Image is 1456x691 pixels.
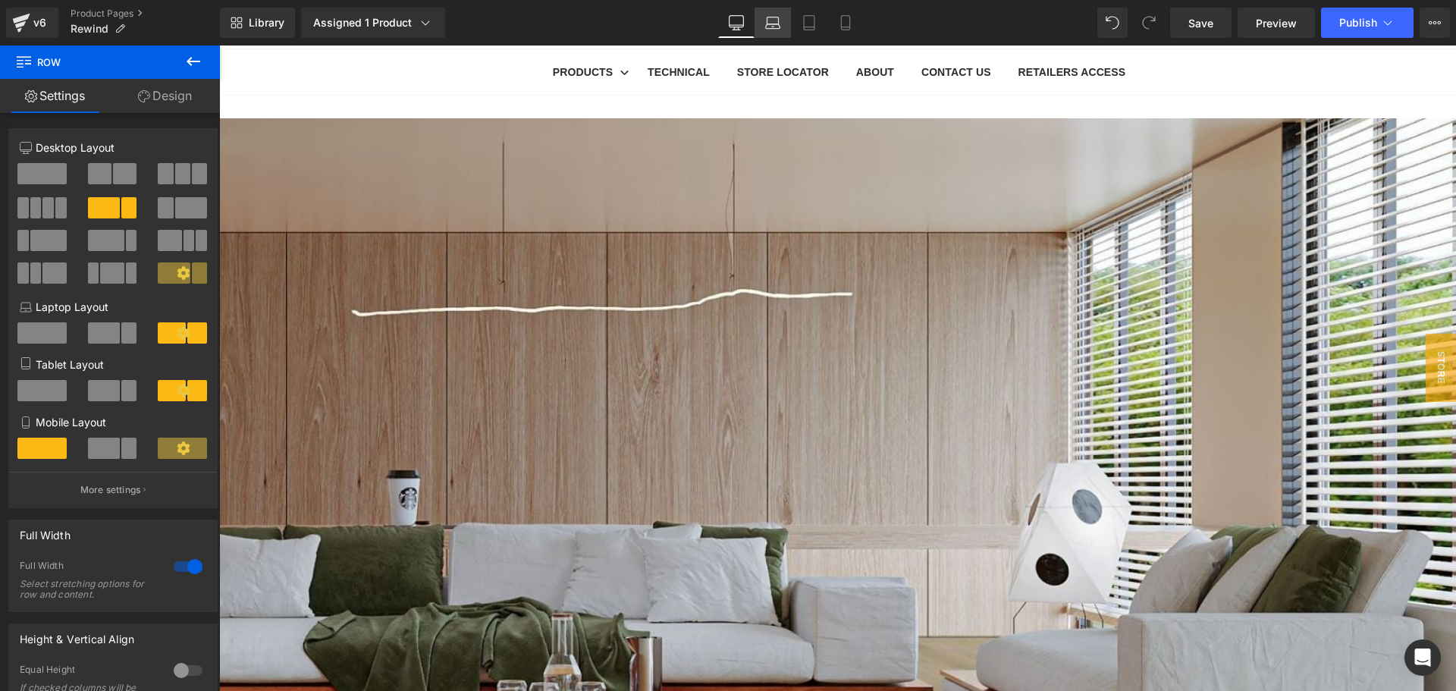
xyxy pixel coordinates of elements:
p: Laptop Layout [20,299,206,315]
p: More settings [80,483,141,497]
p: Desktop Layout [20,140,206,155]
button: Publish [1321,8,1414,38]
div: Equal Height [20,664,158,680]
button: More settings [9,472,217,507]
a: Retailers Access [786,5,921,48]
a: Preview [1238,8,1315,38]
button: More [1420,8,1450,38]
div: Full Width [20,560,158,576]
a: v6 [6,8,58,38]
a: Mobile [827,8,864,38]
span: Save [1188,15,1213,31]
a: Store Locator [504,5,623,48]
a: Design [110,79,220,113]
a: Tablet [791,8,827,38]
div: Height & Vertical Align [20,624,134,645]
span: Publish [1339,17,1377,29]
span: Rewind [71,23,108,35]
button: Redo [1134,8,1164,38]
button: Undo [1097,8,1128,38]
span: Preview [1256,15,1297,31]
a: New Library [220,8,295,38]
a: Products [320,5,415,48]
a: About [623,5,689,48]
a: Product Pages [71,8,220,20]
div: Assigned 1 Product [313,15,433,30]
span: Library [249,16,284,30]
div: v6 [30,13,49,33]
a: Laptop [755,8,791,38]
div: Open Intercom Messenger [1404,639,1441,676]
div: Full Width [20,520,71,542]
a: Desktop [718,8,755,38]
span: Row [15,46,167,79]
div: Select stretching options for row and content. [20,579,156,600]
a: Contact Us [689,5,786,48]
p: Mobile Layout [20,414,206,430]
a: Technical [415,5,504,48]
p: Tablet Layout [20,356,206,372]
